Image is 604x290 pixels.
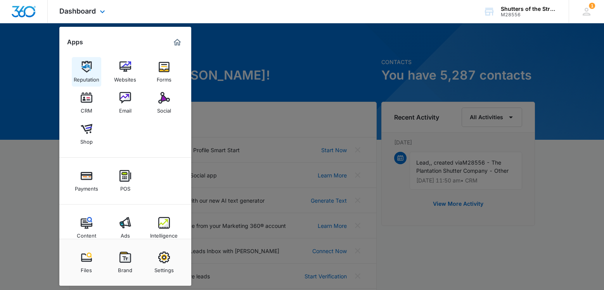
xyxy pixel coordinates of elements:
[111,166,140,196] a: POS
[72,57,101,87] a: Reputation
[67,38,83,46] h2: Apps
[72,119,101,149] a: Shop
[501,6,557,12] div: account name
[111,57,140,87] a: Websites
[149,248,179,277] a: Settings
[81,263,92,273] div: Files
[501,12,557,17] div: account id
[120,182,130,192] div: POS
[171,36,183,49] a: Marketing 360® Dashboard
[149,88,179,118] a: Social
[72,88,101,118] a: CRM
[114,73,136,83] div: Websites
[81,104,92,114] div: CRM
[77,229,96,239] div: Content
[121,229,130,239] div: Ads
[118,263,132,273] div: Brand
[80,135,93,145] div: Shop
[154,263,174,273] div: Settings
[589,3,595,9] div: notifications count
[589,3,595,9] span: 1
[157,104,171,114] div: Social
[72,248,101,277] a: Files
[72,213,101,243] a: Content
[111,88,140,118] a: Email
[111,213,140,243] a: Ads
[72,166,101,196] a: Payments
[149,213,179,243] a: Intelligence
[59,7,96,15] span: Dashboard
[150,229,178,239] div: Intelligence
[75,182,98,192] div: Payments
[149,57,179,87] a: Forms
[111,248,140,277] a: Brand
[119,104,132,114] div: Email
[74,73,99,83] div: Reputation
[157,73,171,83] div: Forms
